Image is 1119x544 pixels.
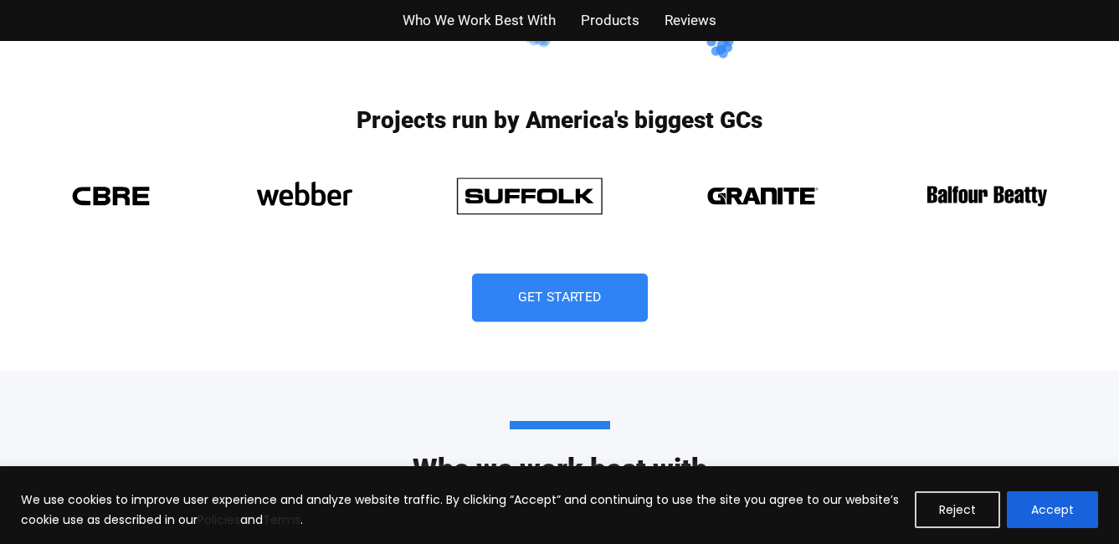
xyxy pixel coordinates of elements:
[472,274,648,322] a: Get Started
[263,511,300,528] a: Terms
[915,491,1000,528] button: Reject
[58,109,1062,132] h3: Projects run by America's biggest GCs
[665,8,716,33] a: Reviews
[83,421,1037,483] h2: Who we work best with
[581,8,639,33] a: Products
[21,490,902,530] p: We use cookies to improve user experience and analyze website traffic. By clicking “Accept” and c...
[403,8,556,33] a: Who We Work Best With
[518,291,602,305] span: Get Started
[1007,491,1098,528] button: Accept
[198,511,240,528] a: Policies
